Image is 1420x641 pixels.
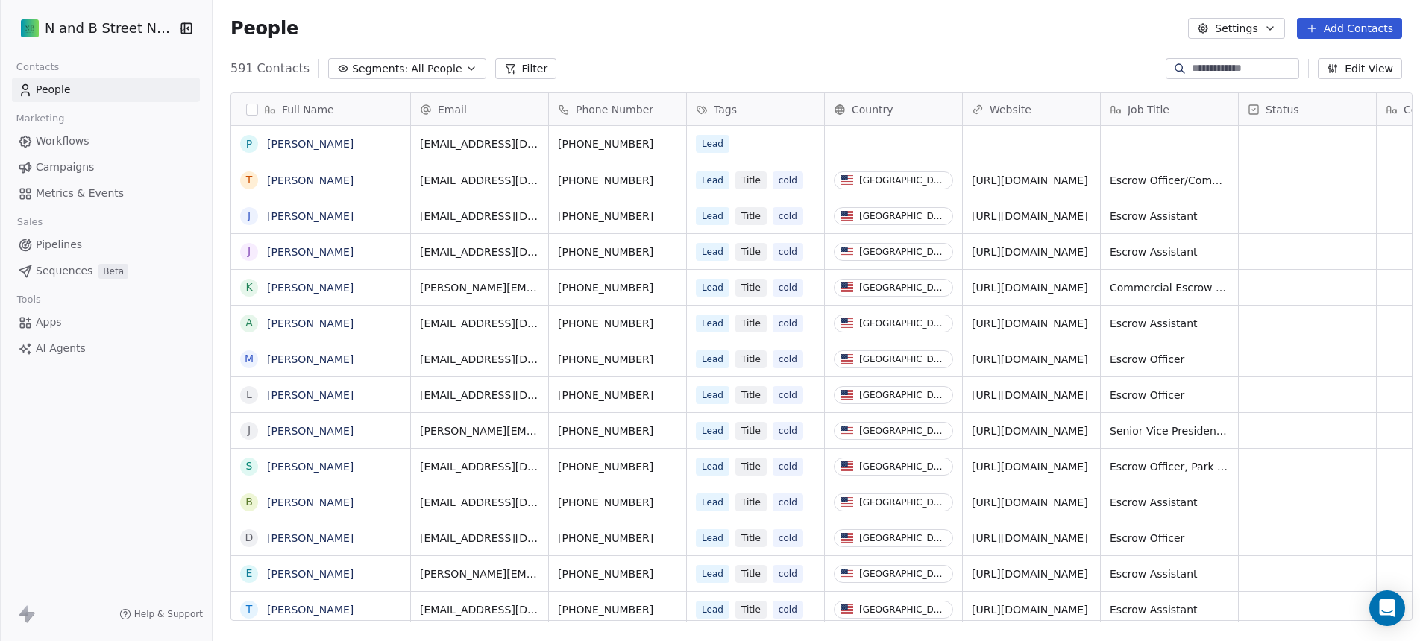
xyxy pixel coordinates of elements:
span: Lead [696,279,729,297]
div: [GEOGRAPHIC_DATA] [859,533,946,543]
a: [PERSON_NAME] [267,389,354,401]
span: [EMAIL_ADDRESS][DOMAIN_NAME] [420,495,539,510]
div: [GEOGRAPHIC_DATA] [859,569,946,579]
span: Pipelines [36,237,82,253]
span: Title [735,565,767,583]
div: [GEOGRAPHIC_DATA] [859,211,946,221]
span: Title [735,493,767,511]
div: Country [825,93,962,125]
span: cold [773,207,803,225]
div: J [248,208,251,224]
span: Escrow Assistant [1110,495,1229,510]
span: N and B Street Notary [45,19,174,38]
a: [PERSON_NAME] [267,461,354,473]
span: Lead [696,315,729,332]
span: People [36,82,71,98]
span: Sequences [36,263,92,279]
a: [PERSON_NAME] [267,496,354,508]
a: [URL][DOMAIN_NAME] [972,246,1088,258]
a: [PERSON_NAME] [267,353,354,365]
a: People [12,78,200,102]
img: NB.jpg [21,19,39,37]
a: [PERSON_NAME] [267,318,354,329]
div: P [246,136,252,152]
span: Sales [10,211,49,233]
span: Escrow Assistant [1110,566,1229,581]
div: D [245,530,254,546]
a: Campaigns [12,155,200,180]
span: cold [773,315,803,332]
div: [GEOGRAPHIC_DATA] [859,461,946,472]
span: Lead [696,135,729,153]
div: Full Name [231,93,410,125]
span: Job Title [1128,102,1169,117]
span: Title [735,350,767,368]
div: [GEOGRAPHIC_DATA] [859,497,946,508]
span: cold [773,386,803,404]
div: J [248,244,251,259]
a: [URL][DOMAIN_NAME] [972,604,1088,616]
span: [EMAIL_ADDRESS][DOMAIN_NAME] [420,209,539,224]
span: Title [735,171,767,189]
span: Website [990,102,1031,117]
span: cold [773,529,803,547]
a: Pipelines [12,233,200,257]
span: Lead [696,422,729,440]
span: Title [735,422,767,440]
a: [PERSON_NAME] [267,425,354,437]
span: [PHONE_NUMBER] [558,244,677,259]
span: Lead [696,350,729,368]
span: Lead [696,243,729,261]
div: [GEOGRAPHIC_DATA] [859,354,946,364]
span: Title [735,386,767,404]
span: Status [1266,102,1299,117]
span: Tags [714,102,737,117]
a: [PERSON_NAME] [267,568,354,580]
button: Settings [1188,18,1284,39]
span: Phone Number [576,102,653,117]
span: cold [773,350,803,368]
span: Escrow Officer, Park Cities Office [1110,459,1229,474]
span: Lead [696,493,729,511]
span: Help & Support [134,608,203,620]
div: [GEOGRAPHIC_DATA] [859,175,946,186]
span: [EMAIL_ADDRESS][DOMAIN_NAME] [420,388,539,402]
span: Title [735,243,767,261]
span: [PHONE_NUMBER] [558,531,677,546]
span: [PERSON_NAME][EMAIL_ADDRESS][DOMAIN_NAME] [420,566,539,581]
div: K [245,280,252,295]
span: [EMAIL_ADDRESS][DOMAIN_NAME] [420,352,539,367]
div: B [245,494,253,510]
div: Status [1239,93,1376,125]
div: Tags [687,93,824,125]
a: Metrics & Events [12,181,200,206]
a: [URL][DOMAIN_NAME] [972,282,1088,294]
span: [PHONE_NUMBER] [558,173,677,188]
a: [URL][DOMAIN_NAME] [972,174,1088,186]
span: Lead [696,458,729,476]
span: Campaigns [36,160,94,175]
div: [GEOGRAPHIC_DATA] [859,247,946,257]
span: Title [735,458,767,476]
div: [GEOGRAPHIC_DATA] [859,282,946,293]
span: Escrow Assistant [1110,244,1229,259]
a: [PERSON_NAME] [267,604,354,616]
a: [PERSON_NAME] [267,282,354,294]
div: A [245,315,253,331]
a: [URL][DOMAIN_NAME] [972,353,1088,365]
span: Segments: [352,61,408,77]
span: [PHONE_NUMBER] [558,388,677,402]
div: Open Intercom Messenger [1369,590,1405,626]
span: [PERSON_NAME][EMAIL_ADDRESS][DOMAIN_NAME] [420,423,539,438]
span: cold [773,422,803,440]
span: Email [438,102,467,117]
span: cold [773,171,803,189]
a: [PERSON_NAME] [267,210,354,222]
div: Website [963,93,1100,125]
span: Title [735,601,767,619]
div: E [246,566,253,581]
span: Title [735,207,767,225]
span: [EMAIL_ADDRESS][DOMAIN_NAME] [420,531,539,546]
span: [PHONE_NUMBER] [558,352,677,367]
a: [URL][DOMAIN_NAME] [972,568,1088,580]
